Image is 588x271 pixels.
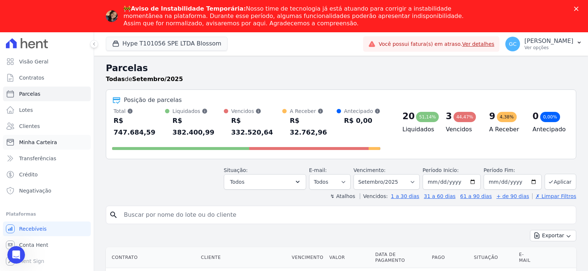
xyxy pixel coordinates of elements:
[19,74,44,81] span: Contratos
[3,238,91,252] a: Conta Hent
[489,125,521,134] h4: A Receber
[309,167,327,173] label: E-mail:
[289,247,326,268] th: Vencimento
[19,155,56,162] span: Transferências
[354,167,386,173] label: Vencimento:
[119,208,573,222] input: Buscar por nome do lote ou do cliente
[530,230,576,241] button: Exportar
[446,125,477,134] h4: Vencidos
[6,210,88,219] div: Plataformas
[19,139,57,146] span: Minha Carteira
[545,174,576,190] button: Aplicar
[198,247,289,268] th: Cliente
[172,107,224,115] div: Liquidados
[372,247,429,268] th: Data de Pagamento
[106,37,227,51] button: Hype T101056 SPE LTDA Blossom
[509,41,517,47] span: GC
[290,115,337,138] div: R$ 32.762,96
[3,221,91,236] a: Recebíveis
[3,87,91,101] a: Parcelas
[423,167,459,173] label: Período Inicío:
[106,247,198,268] th: Contrato
[7,246,25,264] iframe: Intercom live chat
[533,125,564,134] h4: Antecipado
[231,115,283,138] div: R$ 332.520,64
[344,115,380,127] div: R$ 0,00
[231,107,283,115] div: Vencidos
[446,110,452,122] div: 3
[516,247,538,268] th: E-mail
[114,107,165,115] div: Total
[124,96,182,105] div: Posição de parcelas
[19,58,49,65] span: Visão Geral
[290,107,337,115] div: A Receber
[19,241,48,249] span: Conta Hent
[131,5,246,12] b: Aviso de Instabilidade Temporária:
[330,193,355,199] label: ↯ Atalhos
[524,37,573,45] p: [PERSON_NAME]
[462,41,495,47] a: Ver detalhes
[224,174,306,190] button: Todos
[19,90,40,98] span: Parcelas
[497,112,517,122] div: 4,38%
[496,193,529,199] a: + de 90 dias
[524,45,573,51] p: Ver opções
[106,10,118,22] img: Profile image for Adriane
[416,112,439,122] div: 51,14%
[3,151,91,166] a: Transferências
[326,247,372,268] th: Valor
[429,247,471,268] th: Pago
[109,210,118,219] i: search
[574,7,581,11] div: Fechar
[499,34,588,54] button: GC [PERSON_NAME] Ver opções
[460,193,492,199] a: 61 a 90 dias
[484,166,542,174] label: Período Fim:
[106,62,576,75] h2: Parcelas
[172,115,224,138] div: R$ 382.400,99
[19,122,40,130] span: Clientes
[379,40,494,48] span: Você possui fatura(s) em atraso.
[3,167,91,182] a: Crédito
[360,193,388,199] label: Vencidos:
[19,106,33,114] span: Lotes
[106,75,183,84] p: de
[106,76,125,83] strong: Todas
[19,171,38,178] span: Crédito
[3,135,91,150] a: Minha Carteira
[424,193,455,199] a: 31 a 60 dias
[402,125,434,134] h4: Liquidados
[3,103,91,117] a: Lotes
[3,183,91,198] a: Negativação
[3,70,91,85] a: Contratos
[3,54,91,69] a: Visão Geral
[540,112,560,122] div: 0,00%
[123,5,470,27] div: 🚧 Nosso time de tecnologia já está atuando para corrigir a instabilidade momentânea na plataforma...
[532,193,576,199] a: ✗ Limpar Filtros
[132,76,183,83] strong: Setembro/2025
[3,119,91,133] a: Clientes
[391,193,419,199] a: 1 a 30 dias
[471,247,516,268] th: Situação
[19,225,47,232] span: Recebíveis
[224,167,248,173] label: Situação:
[533,110,539,122] div: 0
[402,110,415,122] div: 20
[489,110,495,122] div: 9
[453,112,476,122] div: 44,47%
[230,177,244,186] span: Todos
[114,115,165,138] div: R$ 747.684,59
[19,187,51,194] span: Negativação
[344,107,380,115] div: Antecipado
